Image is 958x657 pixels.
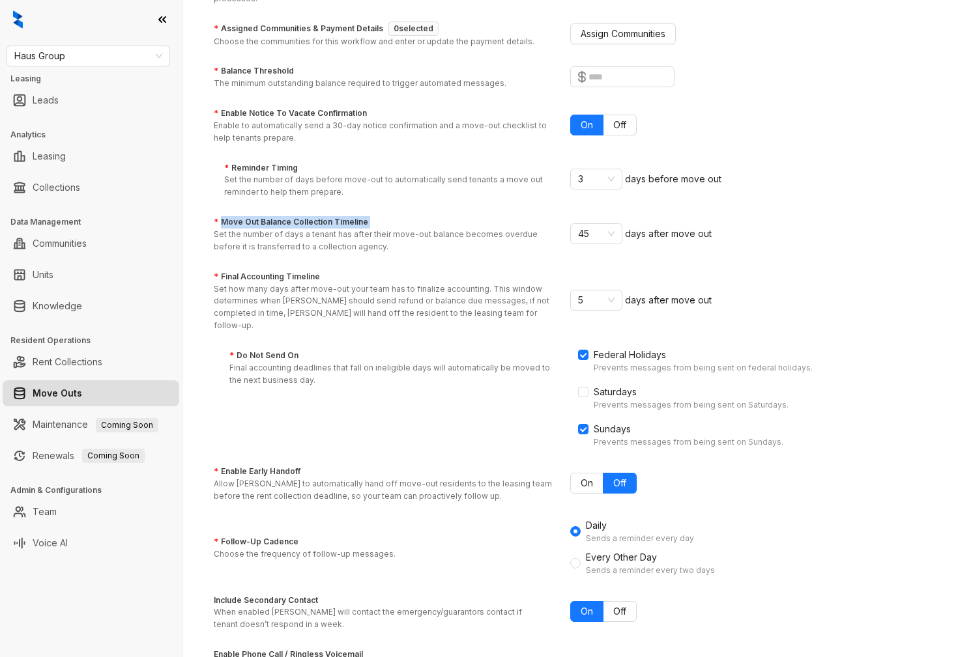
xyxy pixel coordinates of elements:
span: 0 selected [388,21,439,36]
p: Allow [PERSON_NAME] to automatically hand off move-out residents to the leasing team before the r... [214,478,555,503]
p: When enabled [PERSON_NAME] will contact the emergency/guarantors contact if tenant doesn’t respon... [214,606,545,631]
li: Collections [3,175,179,201]
span: Federal Holidays [588,348,671,362]
p: Sends a reminder every two days [586,565,715,577]
h3: Analytics [10,129,182,141]
a: Units [33,262,53,288]
span: Coming Soon [96,418,158,432]
div: Prevents messages from being sent on Saturdays. [594,399,813,412]
li: Leasing [3,143,179,169]
h3: Resident Operations [10,335,182,346]
p: Set the number of days before move-out to automatically send tenants a move out reminder to help ... [224,174,555,199]
p: Enable to automatically send a 30-day notice confirmation and a move-out checklist to help tenant... [214,120,555,145]
img: logo [13,10,23,29]
a: Voice AI [33,530,68,556]
span: Coming Soon [82,449,145,463]
span: Off [613,477,626,488]
div: Prevents messages from being sent on Sundays. [594,436,813,449]
p: Sends a reminder every day [586,533,694,545]
span: On [581,119,593,130]
a: Communities [33,231,87,257]
span: Off [613,119,626,130]
h3: Admin & Configurations [10,484,182,496]
div: Prevents messages from being sent on federal holidays. [594,362,813,374]
span: Assign Communities [581,27,665,41]
span: 45 [578,224,615,244]
span: days before move out [625,173,721,184]
span: Sundays [588,422,636,436]
span: Haus Group [14,46,162,66]
a: Move Outs [33,380,82,406]
span: 3 [578,169,615,189]
h3: Leasing [10,73,182,85]
span: Every Other Day [581,550,720,577]
li: Rent Collections [3,349,179,375]
p: Final accounting deadlines that fall on ineligible days will automatically be moved to the next b... [229,362,553,387]
li: Renewals [3,443,179,469]
span: days after move out [625,228,712,239]
p: The minimum outstanding balance required to trigger automated messages. [214,77,506,90]
label: Include Secondary Contact [214,594,318,607]
a: Rent Collections [33,349,102,375]
p: Choose the communities for this workflow and enter or update the payment details. [214,36,534,48]
a: Knowledge [33,293,82,319]
a: Leasing [33,143,66,169]
a: RenewalsComing Soon [33,443,145,469]
label: Enable Notice To Vacate Confirmation [214,107,367,120]
button: Assign Communities [570,23,676,44]
label: Assigned Communities & Payment Details [214,21,444,36]
p: Set how many days after move-out your team has to finalize accounting. This window determines whe... [214,283,555,332]
label: Final Accounting Timeline [214,271,320,283]
span: 5 [578,290,615,310]
span: days after move out [625,294,712,305]
a: Collections [33,175,80,201]
span: Off [613,606,626,617]
li: Units [3,262,179,288]
li: Knowledge [3,293,179,319]
label: Do Not Send On [229,350,298,362]
label: Reminder Timing [224,162,298,175]
a: Team [33,499,57,525]
p: Choose the frequency of follow-up messages. [214,548,396,561]
li: Voice AI [3,530,179,556]
p: Set the number of days a tenant has after their move-out balance becomes overdue before it is tra... [214,229,555,253]
label: Balance Threshold [214,65,294,77]
label: Follow-Up Cadence [214,536,298,548]
li: Maintenance [3,412,179,438]
li: Move Outs [3,380,179,406]
span: Daily [581,518,699,545]
li: Communities [3,231,179,257]
span: On [581,606,593,617]
li: Leads [3,87,179,113]
span: On [581,477,593,488]
a: Leads [33,87,59,113]
span: Saturdays [588,385,642,399]
label: Enable Early Handoff [214,466,300,478]
label: Move Out Balance Collection Timeline [214,216,368,229]
h3: Data Management [10,216,182,228]
li: Team [3,499,179,525]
